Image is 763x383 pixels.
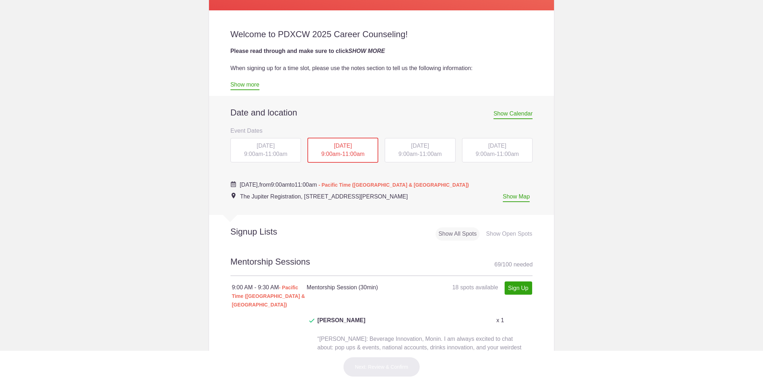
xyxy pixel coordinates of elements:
span: [DATE] [257,143,274,149]
div: Show All Spots [436,227,480,241]
button: Next: Review & Confirm [343,357,420,377]
span: The Jupiter Registration, [STREET_ADDRESS][PERSON_NAME] [240,193,408,200]
div: - [385,138,456,162]
div: - [462,138,533,162]
span: 11:00am [295,182,317,188]
a: Show Map [503,193,530,202]
div: Show Open Spots [483,227,535,241]
img: Check dark green [309,319,315,323]
span: [DATE], [240,182,259,188]
span: 11:00am [265,151,287,157]
span: from to [240,182,469,188]
a: Show more [230,82,259,90]
span: 11:00am [342,151,364,157]
span: [DATE] [488,143,506,149]
span: 9:00am [244,151,263,157]
span: 9:00am [321,151,340,157]
h2: Signup Lists [209,226,324,237]
span: [DATE] [334,143,352,149]
span: Show Calendar [494,111,533,119]
p: x 1 [496,316,504,325]
div: When signing up for a time slot, please use the notes section to tell us the following information: [230,64,533,73]
span: / [501,261,502,267]
span: 9:00am [398,151,417,157]
h3: Event Dates [230,125,533,136]
h4: Mentorship Session (30min) [307,283,419,292]
div: 69 100 needed [495,259,533,270]
h2: Date and location [230,107,533,118]
span: - Pacific Time ([GEOGRAPHIC_DATA] & [GEOGRAPHIC_DATA]) [319,182,469,188]
span: 11:00am [419,151,442,157]
button: [DATE] 9:00am-11:00am [307,137,379,163]
span: [PERSON_NAME] [317,316,365,333]
a: Sign Up [505,281,532,295]
strong: Please read through and make sure to click [230,48,385,54]
span: 9:00am [476,151,495,157]
div: - [307,138,378,163]
h2: Mentorship Sessions [230,256,533,276]
div: 9:00 AM - 9:30 AM [232,283,307,309]
div: - [230,138,301,162]
span: 9:00am [271,182,290,188]
span: [DATE] [411,143,429,149]
h2: Welcome to PDXCW 2025 Career Counseling! [230,29,533,40]
button: [DATE] 9:00am-11:00am [384,138,456,163]
img: Event location [232,193,235,198]
span: 11:00am [497,151,519,157]
em: SHOW MORE [349,48,385,54]
span: “[PERSON_NAME]: Beverage Innovation, Monin. I am always excited to chat about: pop ups & events, ... [317,336,521,359]
span: - Pacific Time ([GEOGRAPHIC_DATA] & [GEOGRAPHIC_DATA]) [232,285,305,308]
button: [DATE] 9:00am-11:00am [230,138,302,163]
img: Cal purple [230,181,236,187]
span: 18 spots available [452,284,498,290]
button: [DATE] 9:00am-11:00am [462,138,533,163]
